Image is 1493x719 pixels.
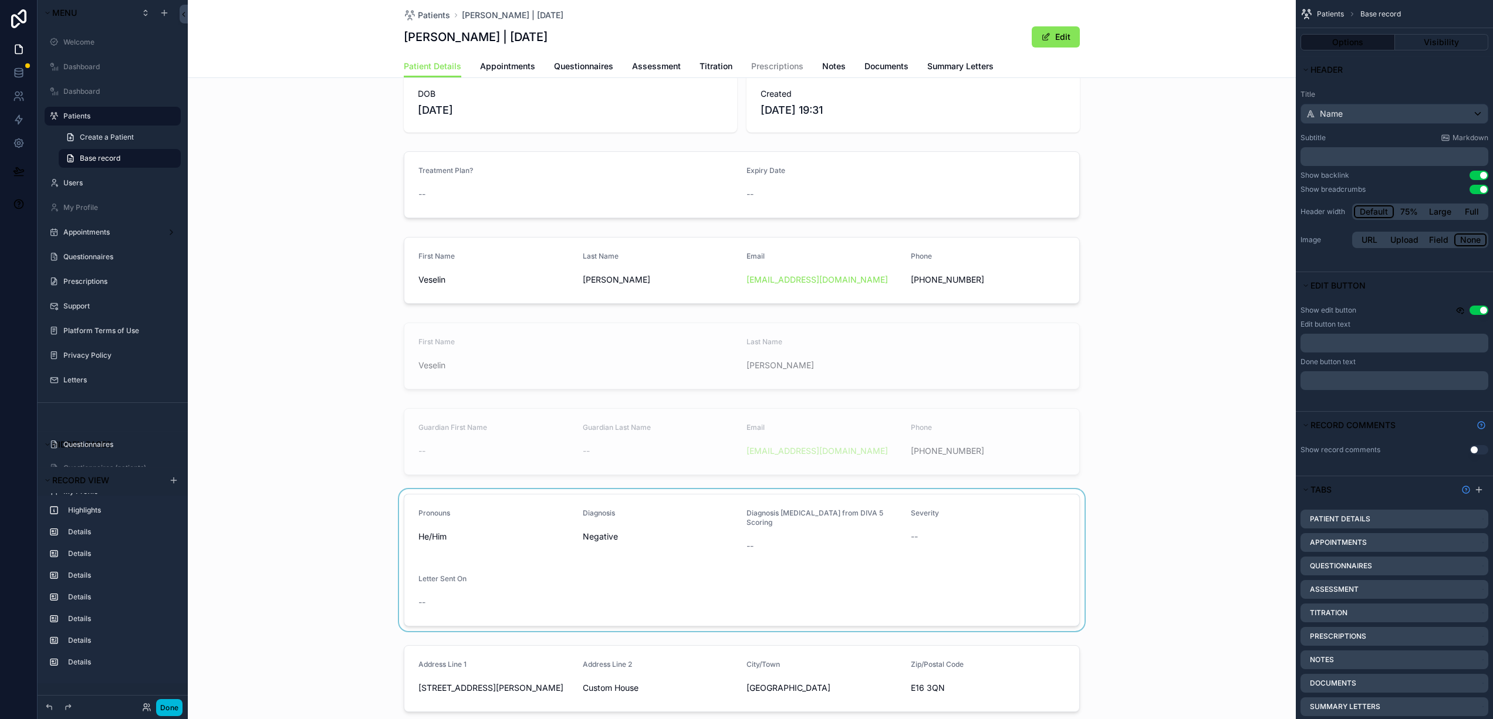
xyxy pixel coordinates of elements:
button: Full [1457,205,1487,218]
a: Titration [700,56,732,79]
span: Name [1320,108,1343,120]
span: Questionnaires [554,60,613,72]
a: Appointments [480,56,535,79]
button: Options [1301,34,1395,50]
button: Default [1354,205,1394,218]
button: Record comments [1301,417,1472,433]
label: Details [68,571,171,580]
span: Base record [1360,9,1401,19]
a: Summary Letters [927,56,994,79]
div: scrollable content [38,496,188,683]
button: Edit [1032,26,1080,48]
label: Done button text [1301,357,1356,367]
span: Create a Patient [80,133,134,142]
label: Questionnaires [63,252,174,262]
label: Patient Details [1310,514,1370,524]
label: Prescriptions [63,277,174,286]
a: Patients [63,111,174,121]
span: Edit button [1310,280,1366,290]
button: Hidden pages [42,436,176,453]
div: scrollable content [1301,334,1488,352]
span: Header [1310,65,1343,74]
span: Record view [52,475,109,485]
label: Titration [1310,608,1347,618]
a: Create a Patient [59,128,181,147]
label: Letters [63,375,174,385]
div: scrollable content [1301,371,1488,390]
label: Details [68,549,171,558]
button: Record view [42,472,162,489]
svg: Show help information [1477,420,1486,430]
button: Header [1301,62,1481,78]
a: Prescriptions [751,56,803,79]
button: Visibility [1395,34,1489,50]
div: Show backlink [1301,171,1349,180]
span: Titration [700,60,732,72]
a: Base record [59,149,181,168]
span: Base record [80,154,120,163]
label: Subtitle [1301,133,1326,143]
label: Privacy Policy [63,351,174,360]
label: Appointments [63,228,157,237]
label: Details [68,527,171,537]
label: Dashboard [63,62,174,72]
label: Edit button text [1301,320,1350,329]
label: Questionnaires (patients) [63,463,174,473]
label: Documents [1310,679,1356,688]
label: Assessment [1310,585,1359,594]
button: Edit button [1301,277,1481,294]
a: Welcome [63,38,174,47]
span: Summary Letters [927,60,994,72]
label: Header width [1301,207,1347,216]
a: Markdown [1441,133,1488,143]
svg: Show help information [1461,485,1471,494]
a: Documents [864,56,908,79]
div: Show record comments [1301,445,1380,455]
label: Notes [1310,655,1334,664]
span: Patients [418,9,450,21]
h1: [PERSON_NAME] | [DATE] [404,29,548,45]
label: Questionnaires [1310,561,1372,571]
span: Appointments [480,60,535,72]
button: 75% [1394,205,1424,218]
button: URL [1354,233,1385,246]
a: Users [63,178,174,188]
label: Dashboard [63,87,174,96]
label: Details [68,592,171,602]
label: Support [63,301,174,311]
label: Highlights [68,506,171,515]
span: Markdown [1453,133,1488,143]
label: Questionnaires [63,440,174,449]
span: [PERSON_NAME] | [DATE] [462,9,563,21]
span: Tabs [1310,484,1332,494]
label: Show edit button [1301,306,1356,315]
span: Prescriptions [751,60,803,72]
span: Menu [52,8,77,18]
button: Done [156,699,183,716]
a: My Profile [63,203,174,212]
span: Record comments [1310,420,1396,430]
label: Appointments [1310,538,1367,547]
a: Questionnaires [554,56,613,79]
button: Large [1424,205,1457,218]
div: scrollable content [1301,147,1488,166]
label: Details [68,657,171,667]
label: Title [1301,90,1488,99]
label: Platform Terms of Use [63,326,174,335]
a: Assessment [632,56,681,79]
a: Patient Details [404,56,461,78]
label: Image [1301,235,1347,245]
span: Patient Details [404,60,461,72]
label: Details [68,636,171,645]
button: None [1454,233,1487,246]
